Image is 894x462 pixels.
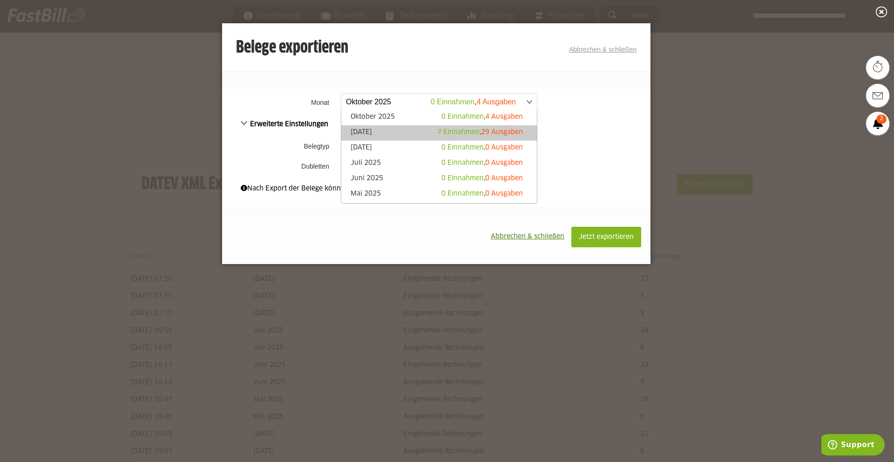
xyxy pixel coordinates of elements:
a: [DATE] [346,143,532,154]
span: 0 Einnahmen [441,190,484,197]
a: 2 [866,112,889,135]
a: Oktober 2025 [346,112,532,123]
a: Mai 2025 [346,189,532,200]
span: Abbrechen & schließen [491,233,564,240]
th: Monat [222,90,339,114]
button: Jetzt exportieren [571,227,641,247]
span: 0 Einnahmen [441,114,484,120]
div: , [437,128,523,137]
span: 7 Einnahmen [437,129,480,136]
a: Juni 2025 [346,174,532,184]
span: 0 Ausgaben [485,144,523,151]
a: Juli 2025 [346,158,532,169]
div: , [441,189,523,198]
span: 0 Einnahmen [441,160,484,166]
h3: Belege exportieren [236,39,348,57]
span: 0 Einnahmen [441,144,484,151]
div: Nach Export der Belege können diese nicht mehr bearbeitet werden. [241,183,632,194]
div: , [441,174,523,183]
iframe: Öffnet ein Widget, in dem Sie weitere Informationen finden [821,434,885,457]
div: , [441,143,523,152]
div: , [441,158,523,168]
th: Dubletten [222,158,339,174]
a: [DATE] [346,128,532,138]
span: 0 Ausgaben [485,160,523,166]
span: 4 Ausgaben [485,114,523,120]
div: , [441,112,523,122]
a: Abbrechen & schließen [569,46,637,53]
span: 0 Einnahmen [441,175,484,182]
span: 0 Ausgaben [485,175,523,182]
span: Erweiterte Einstellungen [241,121,328,128]
button: Abbrechen & schließen [484,227,571,246]
span: Jetzt exportieren [579,234,634,240]
span: 0 Ausgaben [485,190,523,197]
span: 2 [876,115,887,124]
span: 29 Ausgaben [481,129,523,136]
th: Belegtyp [222,134,339,158]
